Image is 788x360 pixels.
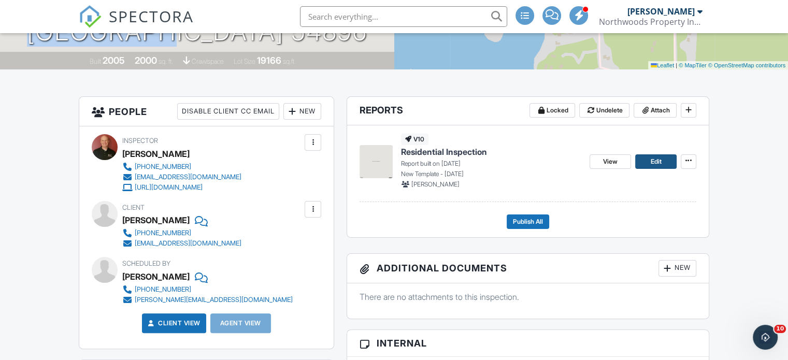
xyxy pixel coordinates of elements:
[135,296,293,304] div: [PERSON_NAME][EMAIL_ADDRESS][DOMAIN_NAME]
[135,173,241,181] div: [EMAIL_ADDRESS][DOMAIN_NAME]
[135,229,191,237] div: [PHONE_NUMBER]
[774,325,786,333] span: 10
[135,163,191,171] div: [PHONE_NUMBER]
[135,183,203,192] div: [URL][DOMAIN_NAME]
[676,62,677,68] span: |
[122,204,145,211] span: Client
[135,239,241,248] div: [EMAIL_ADDRESS][DOMAIN_NAME]
[135,285,191,294] div: [PHONE_NUMBER]
[135,55,157,66] div: 2000
[122,212,190,228] div: [PERSON_NAME]
[347,330,709,357] h3: Internal
[103,55,125,66] div: 2005
[360,291,696,303] p: There are no attachments to this inspection.
[122,269,190,284] div: [PERSON_NAME]
[79,97,334,126] h3: People
[651,62,674,68] a: Leaflet
[122,295,293,305] a: [PERSON_NAME][EMAIL_ADDRESS][DOMAIN_NAME]
[79,14,194,36] a: SPECTORA
[347,254,709,283] h3: Additional Documents
[122,182,241,193] a: [URL][DOMAIN_NAME]
[159,57,173,65] span: sq. ft.
[257,55,281,66] div: 19166
[122,137,158,145] span: Inspector
[283,103,321,120] div: New
[122,238,241,249] a: [EMAIL_ADDRESS][DOMAIN_NAME]
[177,103,279,120] div: Disable Client CC Email
[708,62,785,68] a: © OpenStreetMap contributors
[753,325,778,350] iframe: Intercom live chat
[599,17,703,27] div: Northwoods Property Inspections
[192,57,224,65] span: crawlspace
[109,5,194,27] span: SPECTORA
[79,5,102,28] img: The Best Home Inspection Software - Spectora
[283,57,296,65] span: sq.ft.
[300,6,507,27] input: Search everything...
[122,172,241,182] a: [EMAIL_ADDRESS][DOMAIN_NAME]
[627,6,695,17] div: [PERSON_NAME]
[679,62,707,68] a: © MapTiler
[146,318,200,328] a: Client View
[658,260,696,277] div: New
[122,284,293,295] a: [PHONE_NUMBER]
[234,57,255,65] span: Lot Size
[122,228,241,238] a: [PHONE_NUMBER]
[122,162,241,172] a: [PHONE_NUMBER]
[122,260,170,267] span: Scheduled By
[90,57,101,65] span: Built
[122,146,190,162] div: [PERSON_NAME]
